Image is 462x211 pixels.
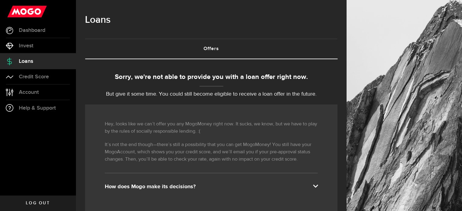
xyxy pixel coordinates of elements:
div: Sorry, we're not able to provide you with a loan offer right now. [85,72,337,82]
p: Hey, looks like we can’t offer you any MogoMoney right now. It sucks, we know, but we have to pla... [105,121,318,135]
div: How does Mogo make its decisions? [105,183,318,190]
ul: Tabs Navigation [85,39,337,59]
span: Dashboard [19,28,45,33]
h1: Loans [85,12,337,28]
p: But give it some time. You could still become eligible to receive a loan offer in the future. [85,90,337,98]
span: Invest [19,43,33,49]
span: Credit Score [19,74,49,80]
span: Account [19,90,39,95]
span: Help & Support [19,105,56,111]
iframe: LiveChat chat widget [436,185,462,211]
span: Log out [26,201,50,205]
p: It’s not the end though—there’s still a possibility that you can get MogoMoney! You still have yo... [105,141,318,163]
span: Loans [19,59,33,64]
a: Offers [85,39,337,59]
